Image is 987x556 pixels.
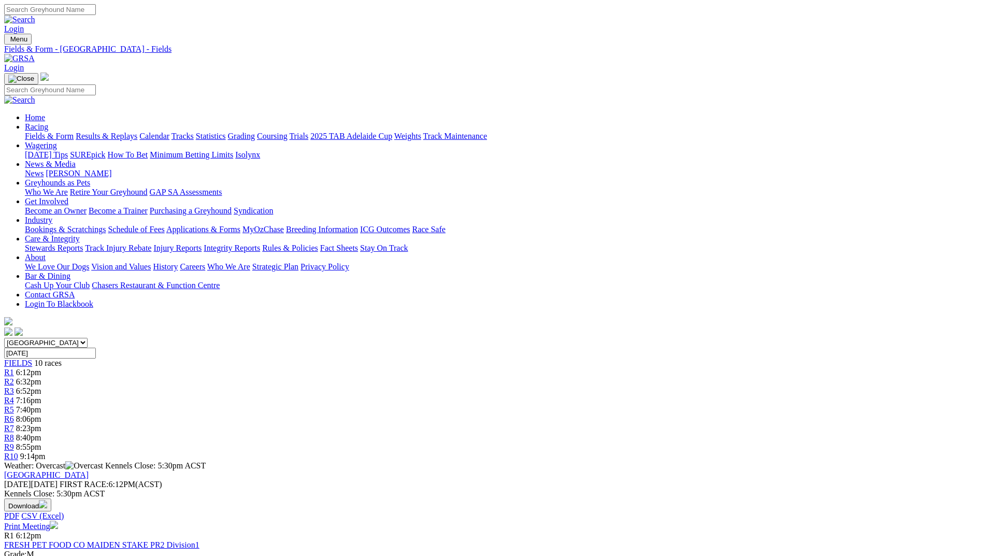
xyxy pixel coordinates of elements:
[25,150,68,159] a: [DATE] Tips
[16,433,41,442] span: 8:40pm
[25,132,74,140] a: Fields & Form
[25,281,983,290] div: Bar & Dining
[150,188,222,196] a: GAP SA Assessments
[4,84,96,95] input: Search
[4,359,32,367] a: FIELDS
[25,290,75,299] a: Contact GRSA
[4,531,14,540] span: R1
[46,169,111,178] a: [PERSON_NAME]
[4,396,14,405] a: R4
[4,377,14,386] a: R2
[4,511,983,521] div: Download
[4,15,35,24] img: Search
[4,405,14,414] a: R5
[4,45,983,54] a: Fields & Form - [GEOGRAPHIC_DATA] - Fields
[4,368,14,377] a: R1
[25,169,983,178] div: News & Media
[4,415,14,423] a: R6
[70,150,105,159] a: SUREpick
[25,141,57,150] a: Wagering
[20,452,46,461] span: 9:14pm
[4,461,105,470] span: Weather: Overcast
[16,443,41,451] span: 8:55pm
[412,225,445,234] a: Race Safe
[70,188,148,196] a: Retire Your Greyhound
[25,216,52,224] a: Industry
[235,150,260,159] a: Isolynx
[4,4,96,15] input: Search
[4,480,31,489] span: [DATE]
[25,281,90,290] a: Cash Up Your Club
[25,122,48,131] a: Racing
[4,73,38,84] button: Toggle navigation
[25,225,983,234] div: Industry
[16,377,41,386] span: 6:32pm
[171,132,194,140] a: Tracks
[25,169,44,178] a: News
[4,424,14,433] a: R7
[4,24,24,33] a: Login
[394,132,421,140] a: Weights
[207,262,250,271] a: Who We Are
[25,225,106,234] a: Bookings & Scratchings
[25,150,983,160] div: Wagering
[4,471,89,479] a: [GEOGRAPHIC_DATA]
[4,480,58,489] span: [DATE]
[50,521,58,529] img: printer.svg
[25,300,93,308] a: Login To Blackbook
[4,348,96,359] input: Select date
[92,281,220,290] a: Chasers Restaurant & Function Centre
[108,150,148,159] a: How To Bet
[60,480,162,489] span: 6:12PM(ACST)
[4,327,12,336] img: facebook.svg
[16,405,41,414] span: 7:40pm
[91,262,151,271] a: Vision and Values
[25,206,87,215] a: Become an Owner
[34,359,62,367] span: 10 races
[242,225,284,234] a: MyOzChase
[4,317,12,325] img: logo-grsa-white.png
[25,197,68,206] a: Get Involved
[16,387,41,395] span: 6:52pm
[252,262,298,271] a: Strategic Plan
[228,132,255,140] a: Grading
[25,262,983,272] div: About
[85,244,151,252] a: Track Injury Rebate
[25,113,45,122] a: Home
[423,132,487,140] a: Track Maintenance
[4,387,14,395] a: R3
[4,433,14,442] a: R8
[25,234,80,243] a: Care & Integrity
[16,531,41,540] span: 6:12pm
[25,160,76,168] a: News & Media
[153,262,178,271] a: History
[105,461,206,470] span: Kennels Close: 5:30pm ACST
[4,443,14,451] a: R9
[4,34,32,45] button: Toggle navigation
[286,225,358,234] a: Breeding Information
[150,206,232,215] a: Purchasing a Greyhound
[25,244,83,252] a: Stewards Reports
[76,132,137,140] a: Results & Replays
[196,132,226,140] a: Statistics
[360,244,408,252] a: Stay On Track
[10,35,27,43] span: Menu
[4,452,18,461] a: R10
[289,132,308,140] a: Trials
[25,132,983,141] div: Racing
[234,206,273,215] a: Syndication
[262,244,318,252] a: Rules & Policies
[301,262,349,271] a: Privacy Policy
[4,540,199,549] a: FRESH PET FOOD CO MAIDEN STAKE PR2 Division1
[180,262,205,271] a: Careers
